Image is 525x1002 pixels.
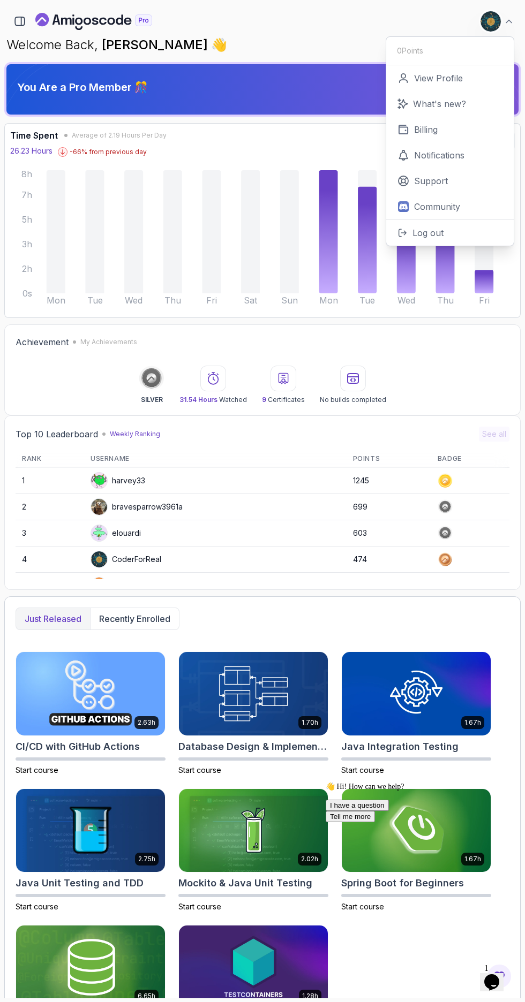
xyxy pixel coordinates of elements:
[178,876,312,891] h2: Mockito & Java Unit Testing
[87,295,103,306] tspan: Tue
[10,146,52,156] p: 26.23 Hours
[347,468,431,494] td: 1245
[319,295,338,306] tspan: Mon
[211,36,227,54] span: 👋
[91,498,183,515] div: bravesparrow3961a
[35,13,177,30] a: Landing page
[302,718,318,727] p: 1.70h
[481,11,501,32] img: user profile image
[414,200,460,213] p: Community
[320,396,386,404] p: No builds completed
[179,789,328,872] img: Mockito & Java Unit Testing card
[397,45,423,56] p: 0 Points
[16,789,165,872] img: Java Unit Testing and TDD card
[22,214,32,225] tspan: 5h
[386,142,514,168] a: Notifications
[16,902,58,911] span: Start course
[413,97,466,110] p: What's new?
[412,226,444,239] p: Log out
[91,578,107,594] img: user profile image
[16,608,90,629] button: Just released
[342,652,491,735] img: Java Integration Testing card
[141,396,163,404] p: SILVER
[178,739,328,754] h2: Database Design & Implementation
[301,855,318,863] p: 2.02h
[72,131,167,140] span: Average of 2.19 Hours Per Day
[178,902,221,911] span: Start course
[91,525,107,541] img: default monster avatar
[91,525,141,542] div: elouardi
[321,778,514,954] iframe: chat widget
[414,174,448,187] p: Support
[480,959,514,991] iframe: chat widget
[479,427,509,442] button: See all
[16,546,84,573] td: 4
[431,450,509,468] th: Badge
[91,472,145,489] div: harvey33
[341,765,384,775] span: Start course
[91,551,161,568] div: CoderForReal
[386,65,514,91] a: View Profile
[110,430,160,438] p: Weekly Ranking
[164,295,181,306] tspan: Thu
[16,652,165,735] img: CI/CD with GitHub Actions card
[21,169,32,179] tspan: 8h
[347,450,431,468] th: Points
[178,765,221,775] span: Start course
[437,295,454,306] tspan: Thu
[6,36,519,54] p: Welcome Back,
[91,473,107,489] img: default monster avatar
[414,72,463,85] p: View Profile
[16,573,84,599] td: 5
[179,396,217,404] span: 31.54 Hours
[341,739,459,754] h2: Java Integration Testing
[99,612,170,625] p: Recently enrolled
[102,37,211,52] span: [PERSON_NAME]
[4,5,82,13] span: 👋 Hi! How can we help?
[341,651,491,776] a: Java Integration Testing card1.67hJava Integration TestingStart course
[16,428,98,441] h2: Top 10 Leaderboard
[464,718,481,727] p: 1.67h
[359,295,375,306] tspan: Tue
[179,652,328,735] img: Database Design & Implementation card
[16,468,84,494] td: 1
[4,33,54,44] button: Tell me more
[347,520,431,546] td: 603
[386,117,514,142] a: Billing
[386,194,514,219] a: Community
[386,168,514,194] a: Support
[414,123,438,136] p: Billing
[479,295,490,306] tspan: Fri
[4,22,67,33] button: I have a question
[16,788,166,913] a: Java Unit Testing and TDD card2.75hJava Unit Testing and TDDStart course
[244,295,258,306] tspan: Sat
[178,788,328,913] a: Mockito & Java Unit Testing card2.02hMockito & Java Unit TestingStart course
[206,295,217,306] tspan: Fri
[16,336,69,348] h2: Achievement
[91,577,185,594] div: wildmongoosefb425
[347,546,431,573] td: 474
[16,739,140,754] h2: CI/CD with GitHub Actions
[10,129,58,142] h3: Time Spent
[22,288,32,299] tspan: 0s
[16,520,84,546] td: 3
[281,295,298,306] tspan: Sun
[414,149,464,162] p: Notifications
[84,450,347,468] th: Username
[4,4,197,44] div: 👋 Hi! How can we help?I have a questionTell me more
[138,992,155,1000] p: 6.65h
[179,396,247,404] p: Watched
[22,239,32,249] tspan: 3h
[262,396,305,404] p: Certificates
[80,338,137,346] p: My Achievements
[47,295,65,306] tspan: Mon
[16,876,144,891] h2: Java Unit Testing and TDD
[21,189,32,200] tspan: 7h
[16,450,84,468] th: Rank
[70,148,147,156] p: -66 % from previous day
[262,396,266,404] span: 9
[90,608,179,629] button: Recently enrolled
[178,651,328,776] a: Database Design & Implementation card1.70hDatabase Design & ImplementationStart course
[386,219,514,246] button: Log out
